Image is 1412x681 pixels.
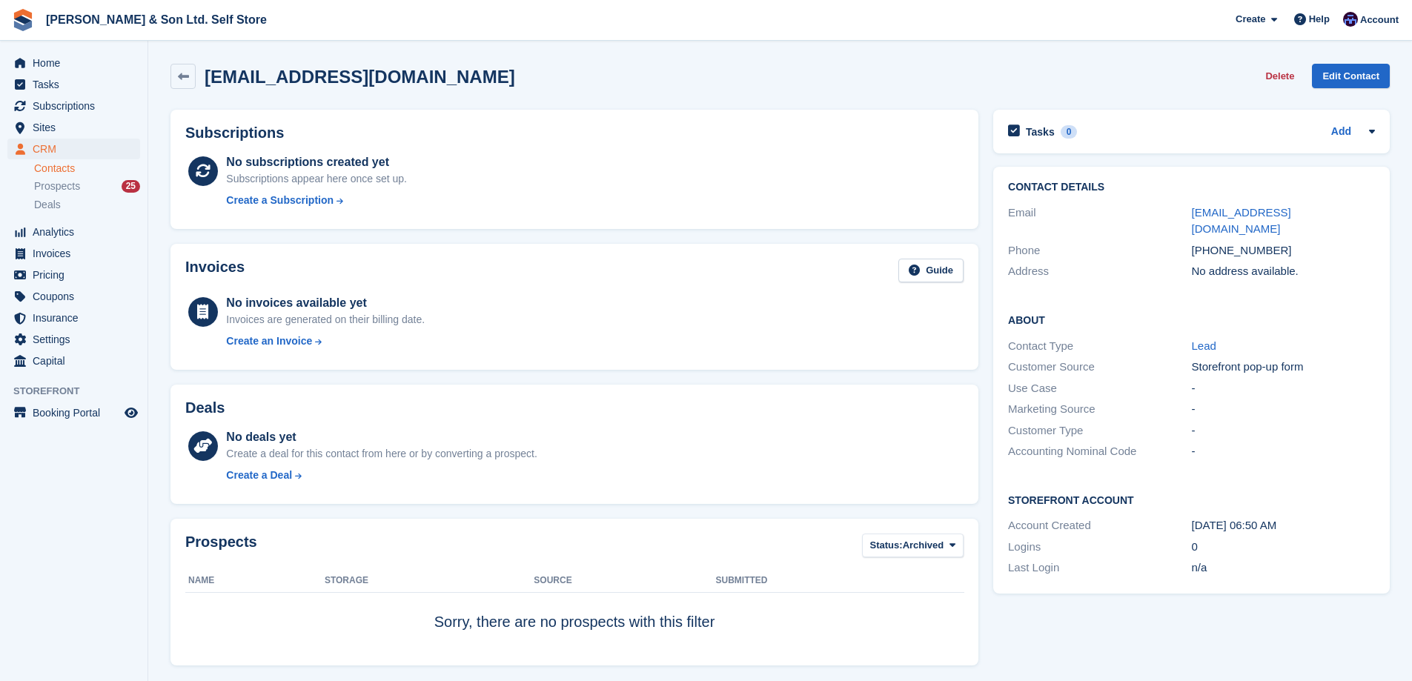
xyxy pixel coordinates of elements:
span: Invoices [33,243,122,264]
span: CRM [33,139,122,159]
div: - [1192,422,1375,439]
span: Capital [33,351,122,371]
span: Tasks [33,74,122,95]
div: No invoices available yet [226,294,425,312]
div: Account Created [1008,517,1191,534]
span: Pricing [33,265,122,285]
h2: About [1008,312,1375,327]
button: Status: Archived [862,534,964,558]
div: - [1192,443,1375,460]
div: Customer Source [1008,359,1191,376]
a: menu [7,96,140,116]
span: Home [33,53,122,73]
div: Contact Type [1008,338,1191,355]
a: menu [7,265,140,285]
a: Deals [34,197,140,213]
h2: Tasks [1026,125,1055,139]
div: Create a Subscription [226,193,334,208]
span: Insurance [33,308,122,328]
span: Storefront [13,384,148,399]
span: Coupons [33,286,122,307]
div: Create a Deal [226,468,292,483]
span: Deals [34,198,61,212]
a: Preview store [122,404,140,422]
div: 0 [1061,125,1078,139]
img: Josey Kitching [1343,12,1358,27]
div: - [1192,380,1375,397]
div: No address available. [1192,263,1375,280]
th: Source [534,569,715,593]
a: [PERSON_NAME] & Son Ltd. Self Store [40,7,273,32]
a: Prospects 25 [34,179,140,194]
a: menu [7,308,140,328]
span: Analytics [33,222,122,242]
span: Prospects [34,179,80,193]
a: Contacts [34,162,140,176]
a: menu [7,351,140,371]
h2: Storefront Account [1008,492,1375,507]
div: Phone [1008,242,1191,259]
div: No deals yet [226,428,537,446]
th: Name [185,569,325,593]
th: Submitted [716,569,964,593]
div: No subscriptions created yet [226,153,407,171]
img: stora-icon-8386f47178a22dfd0bd8f6a31ec36ba5ce8667c1dd55bd0f319d3a0aa187defe.svg [12,9,34,31]
a: menu [7,286,140,307]
div: Customer Type [1008,422,1191,439]
div: Use Case [1008,380,1191,397]
a: menu [7,243,140,264]
span: Sorry, there are no prospects with this filter [434,614,715,630]
span: Settings [33,329,122,350]
h2: Contact Details [1008,182,1375,193]
div: [DATE] 06:50 AM [1192,517,1375,534]
div: Invoices are generated on their billing date. [226,312,425,328]
a: menu [7,139,140,159]
a: Create a Deal [226,468,537,483]
h2: [EMAIL_ADDRESS][DOMAIN_NAME] [205,67,515,87]
a: Add [1331,124,1351,141]
span: Booking Portal [33,402,122,423]
a: Edit Contact [1312,64,1390,88]
div: Last Login [1008,559,1191,577]
div: - [1192,401,1375,418]
div: Logins [1008,539,1191,556]
a: menu [7,402,140,423]
div: [PHONE_NUMBER] [1192,242,1375,259]
a: menu [7,53,140,73]
div: Subscriptions appear here once set up. [226,171,407,187]
a: Create a Subscription [226,193,407,208]
a: menu [7,74,140,95]
a: menu [7,222,140,242]
div: 25 [122,180,140,193]
a: menu [7,329,140,350]
h2: Deals [185,399,225,416]
span: Create [1236,12,1265,27]
span: Archived [903,538,944,553]
button: Delete [1259,64,1300,88]
span: Subscriptions [33,96,122,116]
span: Account [1360,13,1399,27]
a: [EMAIL_ADDRESS][DOMAIN_NAME] [1192,206,1291,236]
a: menu [7,117,140,138]
a: Create an Invoice [226,333,425,349]
a: Guide [898,259,964,283]
a: Lead [1192,339,1216,352]
div: Marketing Source [1008,401,1191,418]
div: Address [1008,263,1191,280]
div: 0 [1192,539,1375,556]
div: n/a [1192,559,1375,577]
h2: Invoices [185,259,245,283]
div: Create an Invoice [226,333,312,349]
th: Storage [325,569,534,593]
div: Accounting Nominal Code [1008,443,1191,460]
div: Email [1008,205,1191,238]
span: Sites [33,117,122,138]
div: Storefront pop-up form [1192,359,1375,376]
h2: Subscriptions [185,124,964,142]
h2: Prospects [185,534,257,561]
span: Help [1309,12,1330,27]
span: Status: [870,538,903,553]
div: Create a deal for this contact from here or by converting a prospect. [226,446,537,462]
